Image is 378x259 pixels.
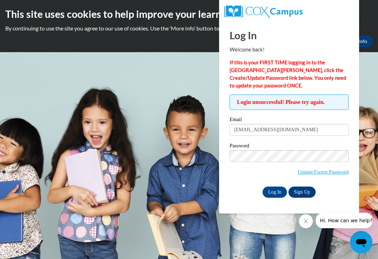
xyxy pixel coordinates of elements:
[298,169,349,175] a: Update/Forgot Password
[230,59,346,89] strong: If this is your FIRST TIME logging in to the [GEOGRAPHIC_DATA][PERSON_NAME], click the Create/Upd...
[230,117,349,124] label: Email
[262,187,287,198] input: Log In
[5,24,373,32] p: By continuing to use the site you agree to our use of cookies. Use the ‘More info’ button to read...
[224,5,303,18] img: COX Campus
[230,143,349,150] label: Password
[299,214,313,228] iframe: Close message
[230,94,349,110] span: Login unsuccessful! Please try again.
[230,28,349,42] h1: Log In
[230,46,349,54] p: Welcome back!
[350,231,372,253] iframe: Button to launch messaging window
[316,213,372,228] iframe: Message from company
[5,7,373,21] h2: This site uses cookies to help improve your learning experience.
[288,187,316,198] a: Sign Up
